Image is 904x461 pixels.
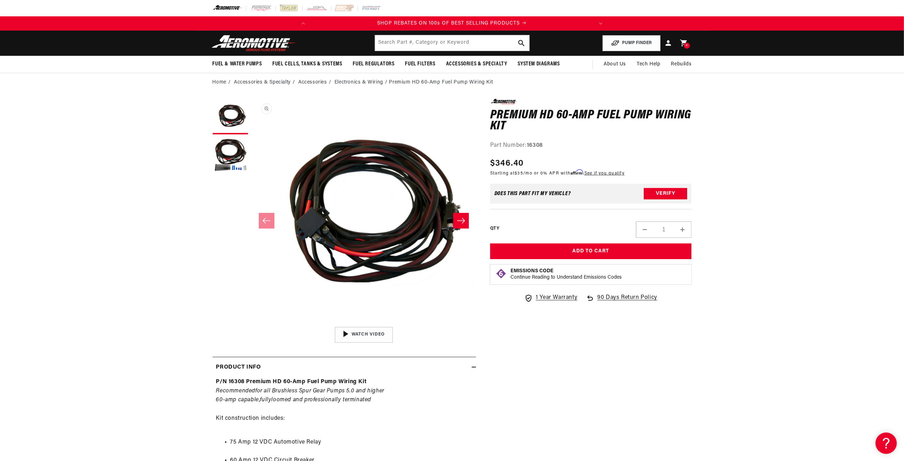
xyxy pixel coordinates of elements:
[453,213,469,229] button: Slide right
[490,110,692,132] h1: Premium HD 60-Amp Fuel Pump Wiring Kit
[298,79,327,86] a: Accessories
[216,397,259,403] em: 60-amp capable
[671,60,692,68] span: Rebuilds
[510,274,622,281] p: Continue Reading to Understand Emissions Codes
[213,357,476,378] summary: Product Info
[527,143,543,148] strong: 16308
[514,35,529,51] button: search button
[259,213,274,229] button: Slide left
[571,170,583,175] span: Affirm
[216,388,256,394] em: Recommended
[230,438,472,447] li: 75 Amp 12 VDC Automotive Relay
[195,16,710,31] slideshow-component: Translation missing: en.sections.announcements.announcement_bar
[496,268,507,279] img: Emissions code
[490,170,625,177] p: Starting at /mo or 0% APR with .
[255,388,384,394] em: for all Brushless Spur Gear Pumps 5.0 and higher
[686,43,688,49] span: 4
[272,397,371,403] em: loomed and professionally terminated
[631,56,665,73] summary: Tech Help
[260,397,272,403] em: fully
[216,363,261,372] h2: Product Info
[213,99,248,134] button: Load image 1 in gallery view
[296,16,310,31] button: Translation missing: en.sections.announcements.previous_announcement
[603,35,660,51] button: PUMP FINDER
[310,20,594,27] div: 1 of 2
[586,293,657,310] a: 90 Days Return Policy
[494,191,571,197] div: Does This part fit My vehicle?
[598,56,631,73] a: About Us
[353,60,395,68] span: Fuel Regulators
[536,293,577,302] span: 1 Year Warranty
[597,293,657,310] span: 90 Days Return Policy
[510,268,553,274] strong: Emissions Code
[310,20,594,27] a: SHOP REBATES ON 100s OF BEST SELLING PRODUCTS
[515,171,523,176] span: $35
[441,56,513,73] summary: Accessories & Specialty
[604,61,626,67] span: About Us
[513,56,565,73] summary: System Diagrams
[389,79,493,86] li: Premium HD 60-Amp Fuel Pump Wiring Kit
[518,60,560,68] span: System Diagrams
[377,21,520,26] span: SHOP REBATES ON 100s OF BEST SELLING PRODUCTS
[234,79,296,86] li: Accessories & Specialty
[400,56,441,73] summary: Fuel Filters
[594,16,608,31] button: Translation missing: en.sections.announcements.next_announcement
[335,79,383,86] a: Electronics & Wiring
[210,35,299,52] img: Aeromotive
[490,157,524,170] span: $346.40
[267,56,347,73] summary: Fuel Cells, Tanks & Systems
[446,60,507,68] span: Accessories & Specialty
[213,60,262,68] span: Fuel & Water Pumps
[375,35,529,51] input: Search by Part Number, Category or Keyword
[213,138,248,173] button: Load image 2 in gallery view
[510,268,622,281] button: Emissions CodeContinue Reading to Understand Emissions Codes
[213,79,692,86] nav: breadcrumbs
[207,56,267,73] summary: Fuel & Water Pumps
[490,141,692,150] div: Part Number:
[490,243,692,259] button: Add to Cart
[310,20,594,27] div: Announcement
[524,293,577,302] a: 1 Year Warranty
[490,226,499,232] label: QTY
[644,188,687,199] button: Verify
[637,60,660,68] span: Tech Help
[666,56,697,73] summary: Rebuilds
[213,79,226,86] a: Home
[213,99,476,342] media-gallery: Gallery Viewer
[272,60,342,68] span: Fuel Cells, Tanks & Systems
[405,60,435,68] span: Fuel Filters
[216,379,367,385] strong: P/N 16308 Premium HD 60-Amp Fuel Pump Wiring Kit
[348,56,400,73] summary: Fuel Regulators
[584,171,625,176] a: See if you qualify - Learn more about Affirm Financing (opens in modal)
